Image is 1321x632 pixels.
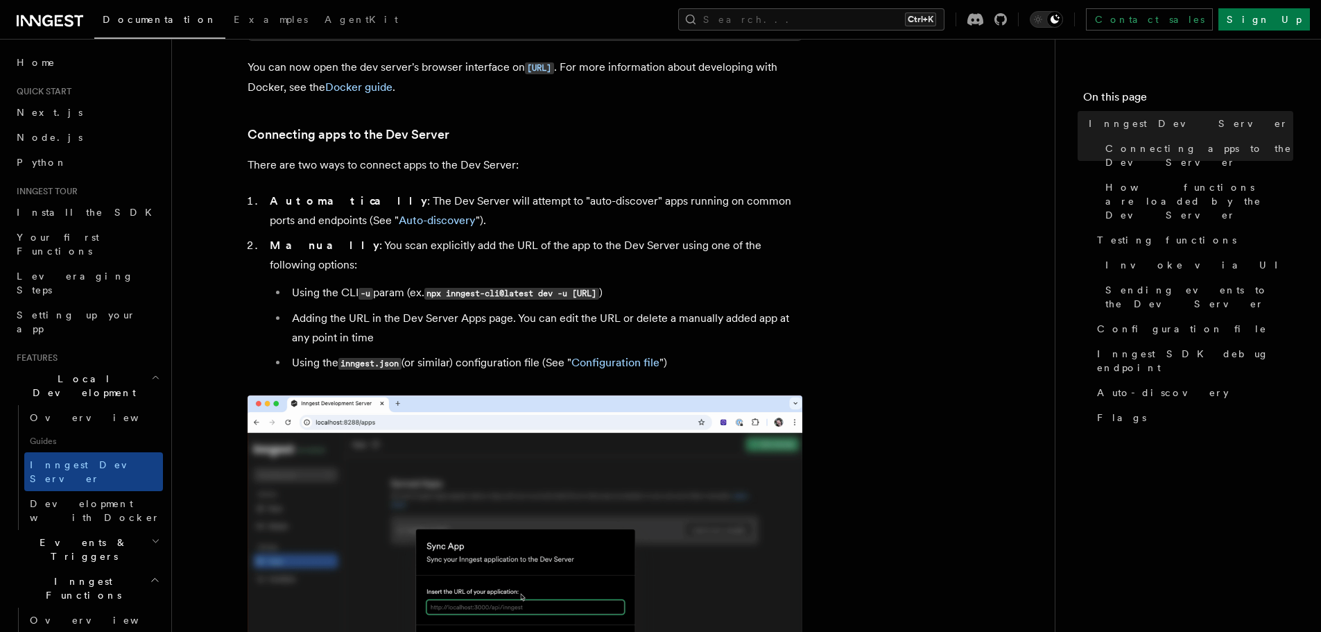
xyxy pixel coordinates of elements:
span: Install the SDK [17,207,160,218]
span: Node.js [17,132,83,143]
span: How functions are loaded by the Dev Server [1105,180,1293,222]
a: Connecting apps to the Dev Server [248,125,449,144]
a: Contact sales [1086,8,1213,31]
span: Features [11,352,58,364]
a: Inngest Dev Server [1083,111,1293,136]
span: Inngest Dev Server [30,459,148,484]
span: Inngest Dev Server [1089,117,1288,130]
a: Auto-discovery [399,214,476,227]
code: -u [359,288,373,300]
span: Invoke via UI [1105,258,1290,272]
a: Sending events to the Dev Server [1100,277,1293,316]
a: Your first Functions [11,225,163,264]
a: Overview [24,405,163,430]
span: Inngest Functions [11,574,150,602]
p: You can now open the dev server's browser interface on . For more information about developing wi... [248,58,802,97]
a: Install the SDK [11,200,163,225]
span: Guides [24,430,163,452]
li: Adding the URL in the Dev Server Apps page. You can edit the URL or delete a manually added app a... [288,309,802,348]
span: Leveraging Steps [17,271,134,296]
span: Configuration file [1097,322,1267,336]
span: Overview [30,615,173,626]
p: There are two ways to connect apps to the Dev Server: [248,155,802,175]
strong: Automatically [270,194,427,207]
a: Leveraging Steps [11,264,163,302]
a: Setting up your app [11,302,163,341]
span: Overview [30,412,173,423]
span: AgentKit [325,14,398,25]
span: Inngest tour [11,186,78,197]
span: Next.js [17,107,83,118]
span: Events & Triggers [11,536,151,563]
a: [URL] [525,60,554,74]
div: Local Development [11,405,163,530]
a: Flags [1091,405,1293,430]
span: Sending events to the Dev Server [1105,283,1293,311]
a: Testing functions [1091,228,1293,253]
a: Configuration file [571,356,659,369]
a: How functions are loaded by the Dev Server [1100,175,1293,228]
span: Home [17,55,55,69]
span: Testing functions [1097,233,1236,247]
span: Your first Functions [17,232,99,257]
code: [URL] [525,62,554,74]
span: Documentation [103,14,217,25]
a: Inngest SDK debug endpoint [1091,341,1293,380]
a: Python [11,150,163,175]
a: Sign Up [1218,8,1310,31]
a: Configuration file [1091,316,1293,341]
li: Using the CLI param (ex. ) [288,283,802,303]
span: Auto-discovery [1097,386,1229,400]
span: Development with Docker [30,498,160,523]
a: Development with Docker [24,491,163,530]
span: Flags [1097,411,1146,425]
a: Auto-discovery [1091,380,1293,405]
button: Events & Triggers [11,530,163,569]
span: Examples [234,14,308,25]
h4: On this page [1083,89,1293,111]
strong: Manually [270,239,379,252]
a: Next.js [11,100,163,125]
code: inngest.json [338,358,402,370]
span: Quick start [11,86,71,97]
span: Python [17,157,67,168]
a: Documentation [94,4,225,39]
a: Node.js [11,125,163,150]
span: Setting up your app [17,309,136,334]
button: Toggle dark mode [1030,11,1063,28]
kbd: Ctrl+K [905,12,936,26]
a: Invoke via UI [1100,253,1293,277]
a: Docker guide [325,80,392,94]
a: Connecting apps to the Dev Server [1100,136,1293,175]
li: Using the (or similar) configuration file (See " ") [288,353,802,373]
a: Examples [225,4,316,37]
li: : The Dev Server will attempt to "auto-discover" apps running on common ports and endpoints (See ... [266,191,802,230]
code: npx inngest-cli@latest dev -u [URL] [424,288,599,300]
li: : You scan explicitly add the URL of the app to the Dev Server using one of the following options: [266,236,802,373]
button: Local Development [11,366,163,405]
a: AgentKit [316,4,406,37]
button: Inngest Functions [11,569,163,608]
a: Home [11,50,163,75]
span: Local Development [11,372,151,400]
a: Inngest Dev Server [24,452,163,491]
span: Connecting apps to the Dev Server [1105,142,1293,169]
span: Inngest SDK debug endpoint [1097,347,1293,375]
button: Search...Ctrl+K [678,8,944,31]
